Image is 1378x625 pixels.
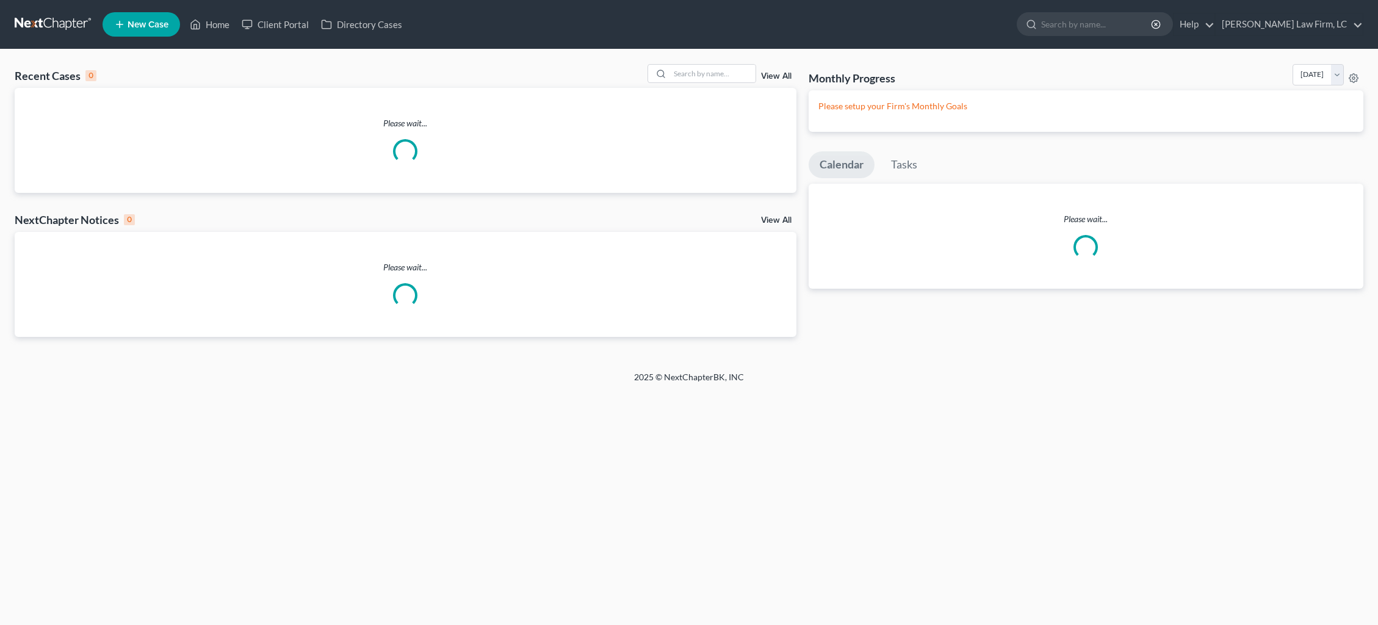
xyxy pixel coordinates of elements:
[880,151,928,178] a: Tasks
[341,371,1037,393] div: 2025 © NextChapterBK, INC
[1216,13,1363,35] a: [PERSON_NAME] Law Firm, LC
[670,65,756,82] input: Search by name...
[809,213,1363,225] p: Please wait...
[15,68,96,83] div: Recent Cases
[315,13,408,35] a: Directory Cases
[184,13,236,35] a: Home
[761,72,792,81] a: View All
[236,13,315,35] a: Client Portal
[15,261,796,273] p: Please wait...
[15,212,135,227] div: NextChapter Notices
[124,214,135,225] div: 0
[128,20,168,29] span: New Case
[809,71,895,85] h3: Monthly Progress
[1174,13,1214,35] a: Help
[818,100,1354,112] p: Please setup your Firm's Monthly Goals
[809,151,875,178] a: Calendar
[1041,13,1153,35] input: Search by name...
[15,117,796,129] p: Please wait...
[85,70,96,81] div: 0
[761,216,792,225] a: View All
